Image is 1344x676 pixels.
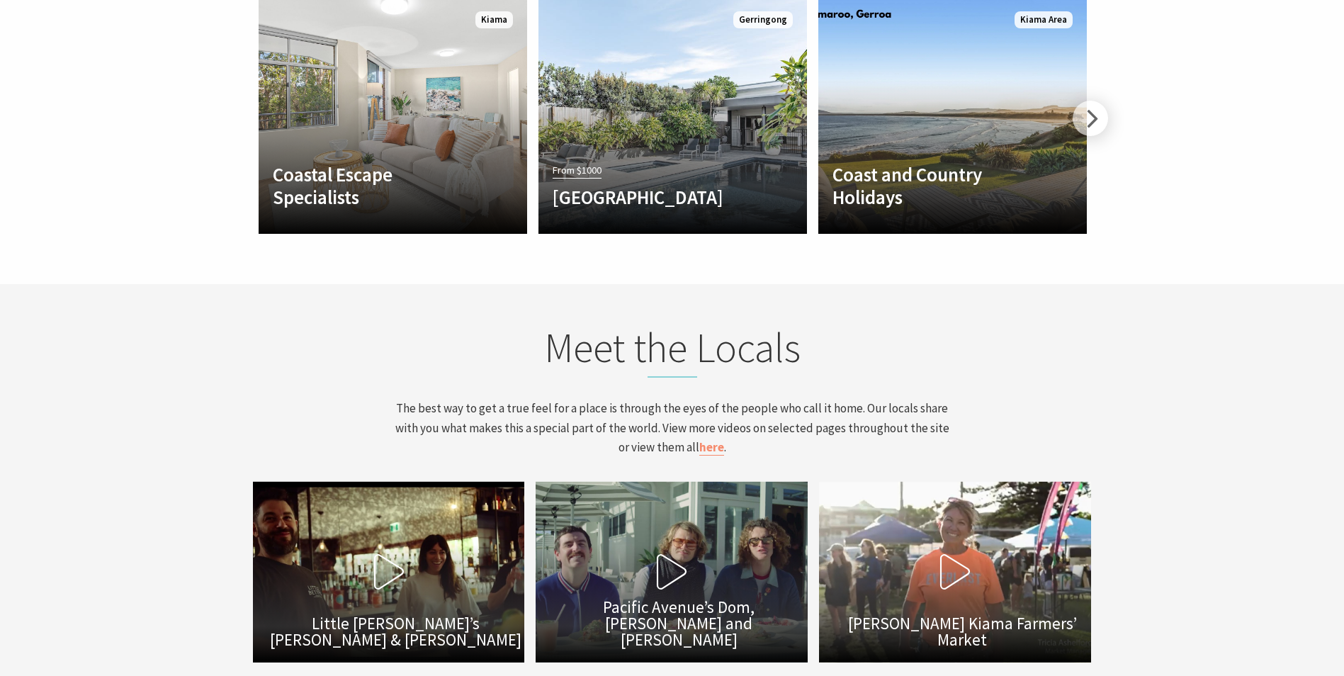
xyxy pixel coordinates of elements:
[832,163,1032,209] h4: Coast and Country Holidays
[273,163,473,209] h4: Coastal Escape Specialists
[699,439,724,456] a: here
[253,482,525,662] button: Little [PERSON_NAME]’s [PERSON_NAME] & [PERSON_NAME]
[733,11,793,29] span: Gerringong
[833,615,1091,648] span: [PERSON_NAME] Kiama Farmers’ Market
[819,482,1091,662] button: [PERSON_NAME] Kiama Farmers’ Market
[395,400,949,455] span: The best way to get a true feel for a place is through the eyes of the people who call it home. O...
[1015,11,1073,29] span: Kiama Area
[395,323,950,378] h2: Meet the Locals
[553,186,752,208] h4: [GEOGRAPHIC_DATA]
[267,615,525,648] span: Little [PERSON_NAME]’s [PERSON_NAME] & [PERSON_NAME]
[536,482,808,662] button: Pacific Avenue’s Dom, [PERSON_NAME] and [PERSON_NAME]
[550,599,808,648] span: Pacific Avenue’s Dom, [PERSON_NAME] and [PERSON_NAME]
[475,11,513,29] span: Kiama
[553,162,602,179] span: From $1000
